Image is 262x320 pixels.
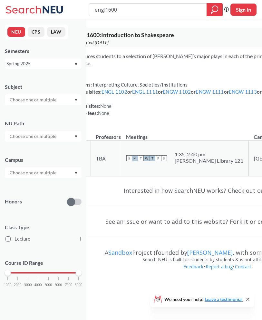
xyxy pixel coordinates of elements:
a: Feedback [183,263,204,270]
a: ENGW 1111 [196,89,224,95]
span: W [144,155,150,161]
a: ENGW 1113 [229,89,257,95]
input: Choose one or multiple [6,169,61,177]
button: Sign In [230,4,257,16]
a: ENGL 1111 [132,89,158,95]
span: Class Type [5,224,82,231]
span: T [138,155,144,161]
span: 8000 [75,283,82,287]
span: T [150,155,155,161]
span: We need your help! [164,297,243,302]
svg: magnifying glass [211,5,218,14]
div: NU Path [5,120,82,127]
span: Updated [DATE] [77,39,109,46]
label: Lecture [5,235,82,243]
input: Class, professor, course number, "phrase" [94,4,202,15]
div: Subject [5,83,82,90]
span: 4000 [34,283,42,287]
p: Course ID Range [5,259,82,267]
span: 1000 [4,283,12,287]
div: Campus [5,156,82,163]
input: Choose one or multiple [6,132,61,140]
div: 1:35 - 2:40 pm [175,151,243,158]
svg: Dropdown arrow [74,99,78,101]
span: 3000 [24,283,32,287]
div: Dropdown arrow [5,94,82,105]
svg: Dropdown arrow [74,135,78,138]
svg: Dropdown arrow [74,63,78,66]
span: None [100,103,112,109]
div: Dropdown arrow [5,131,82,142]
div: Spring 2025Dropdown arrow [5,58,82,69]
th: Professors [91,127,121,141]
span: 1 [79,235,82,243]
td: TBA [91,141,121,176]
div: magnifying glass [207,3,223,16]
span: M [132,155,138,161]
p: Honors [5,198,22,205]
button: CPS [28,27,44,37]
th: Meetings [121,127,248,141]
span: Interpreting Culture, Societies/Institutions [92,82,188,88]
span: S [161,155,167,161]
span: 2000 [14,283,22,287]
a: Sandbox [108,249,132,256]
span: None [98,110,110,116]
button: LAW [47,27,65,37]
span: ENGL 1600 : Introduction to Shakespeare [71,31,174,38]
a: Report a bug [205,263,233,270]
span: S [126,155,132,161]
a: ENGL 1102 [102,89,127,95]
input: Choose one or multiple [6,96,61,104]
span: F [155,155,161,161]
div: Spring 2025 [6,60,74,67]
a: Contact [235,263,252,270]
div: [PERSON_NAME] Library 121 [175,158,243,164]
span: 7000 [65,283,73,287]
a: [PERSON_NAME] [187,249,233,256]
span: 5000 [44,283,52,287]
span: 6000 [54,283,62,287]
a: ENGW 1102 [163,89,191,95]
svg: Dropdown arrow [74,172,78,174]
a: Leave a testimonial [205,296,243,302]
button: NEU [7,27,25,37]
div: Semesters [5,47,82,55]
div: Dropdown arrow [5,167,82,178]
